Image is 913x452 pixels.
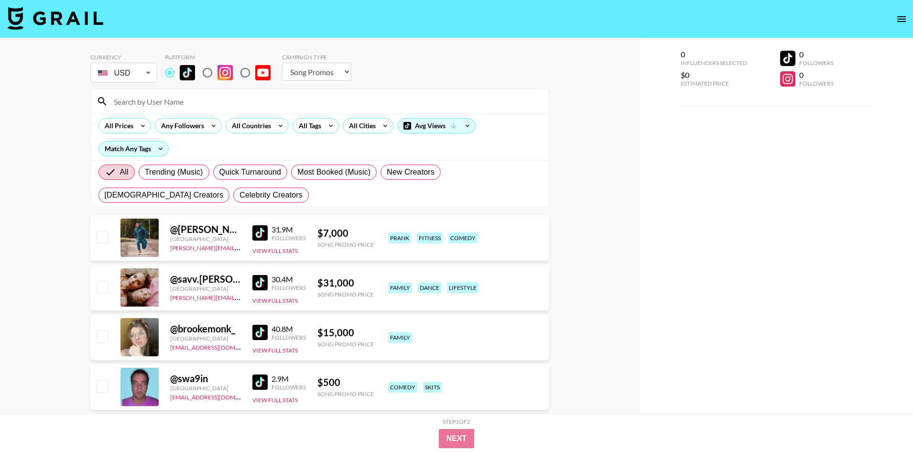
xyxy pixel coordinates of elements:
[272,284,306,291] div: Followers
[252,247,298,254] button: View Full Stats
[170,392,266,401] a: [EMAIL_ADDRESS][DOMAIN_NAME]
[317,277,374,289] div: $ 31,000
[388,282,412,293] div: family
[170,335,241,342] div: [GEOGRAPHIC_DATA]
[90,54,157,61] div: Currency
[317,227,374,239] div: $ 7,000
[170,285,241,292] div: [GEOGRAPHIC_DATA]
[99,142,168,156] div: Match Any Tags
[120,166,129,178] span: All
[272,225,306,234] div: 31.9M
[447,282,478,293] div: lifestyle
[297,166,370,178] span: Most Booked (Music)
[105,189,224,201] span: [DEMOGRAPHIC_DATA] Creators
[317,376,374,388] div: $ 500
[388,332,412,343] div: family
[170,223,241,235] div: @ [PERSON_NAME].[PERSON_NAME]
[272,234,306,242] div: Followers
[180,65,195,80] img: TikTok
[272,334,306,341] div: Followers
[252,347,298,354] button: View Full Stats
[681,70,747,80] div: $0
[219,166,282,178] span: Quick Turnaround
[170,243,312,252] a: [PERSON_NAME][EMAIL_ADDRESS][DOMAIN_NAME]
[252,225,268,241] img: TikTok
[170,273,241,285] div: @ savv.[PERSON_NAME]
[448,232,478,243] div: comedy
[423,382,442,393] div: skits
[272,324,306,334] div: 40.8M
[317,390,374,397] div: Song Promo Price
[282,54,351,61] div: Campaign Type
[8,7,103,30] img: Grail Talent
[272,374,306,384] div: 2.9M
[443,418,470,425] div: Step 1 of 2
[155,119,206,133] div: Any Followers
[145,166,203,178] span: Trending (Music)
[681,50,747,59] div: 0
[799,50,834,59] div: 0
[398,119,475,133] div: Avg Views
[439,429,475,448] button: Next
[252,397,298,404] button: View Full Stats
[272,275,306,284] div: 30.4M
[217,65,233,80] img: Instagram
[252,297,298,304] button: View Full Stats
[799,59,834,66] div: Followers
[388,232,411,243] div: prank
[892,10,911,29] button: open drawer
[226,119,273,133] div: All Countries
[170,385,241,392] div: [GEOGRAPHIC_DATA]
[343,119,378,133] div: All Cities
[317,341,374,348] div: Song Promo Price
[170,373,241,385] div: @ swa9in
[165,54,278,61] div: Platform
[92,65,155,81] div: USD
[170,235,241,243] div: [GEOGRAPHIC_DATA]
[272,384,306,391] div: Followers
[170,342,266,351] a: [EMAIL_ADDRESS][DOMAIN_NAME]
[170,292,312,301] a: [PERSON_NAME][EMAIL_ADDRESS][DOMAIN_NAME]
[170,323,241,335] div: @ brookemonk_
[239,189,303,201] span: Celebrity Creators
[799,70,834,80] div: 0
[417,232,443,243] div: fitness
[252,375,268,390] img: TikTok
[317,291,374,298] div: Song Promo Price
[108,94,543,109] input: Search by User Name
[99,119,135,133] div: All Prices
[681,80,747,87] div: Estimated Price
[317,241,374,248] div: Song Promo Price
[293,119,323,133] div: All Tags
[388,382,417,393] div: comedy
[387,166,435,178] span: New Creators
[252,275,268,290] img: TikTok
[799,80,834,87] div: Followers
[317,327,374,339] div: $ 15,000
[252,325,268,340] img: TikTok
[681,59,747,66] div: Influencers Selected
[255,65,271,80] img: YouTube
[418,282,441,293] div: dance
